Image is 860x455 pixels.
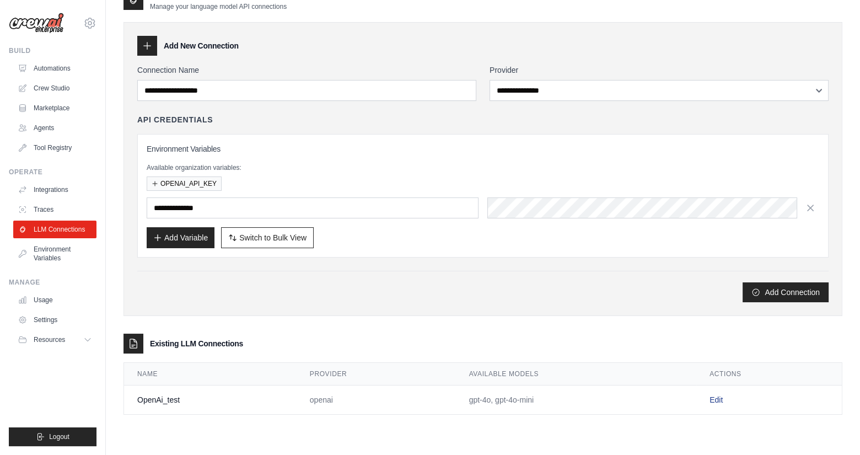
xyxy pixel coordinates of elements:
td: gpt-4o, gpt-4o-mini [456,386,697,415]
label: Provider [490,65,829,76]
h3: Add New Connection [164,40,239,51]
button: Add Variable [147,227,214,248]
th: Actions [696,363,842,386]
button: Resources [13,331,96,349]
div: Operate [9,168,96,176]
a: Environment Variables [13,240,96,267]
td: OpenAi_test [124,386,297,415]
p: Manage your language model API connections [150,2,287,11]
th: Name [124,363,297,386]
th: Provider [297,363,456,386]
label: Connection Name [137,65,476,76]
td: openai [297,386,456,415]
a: Agents [13,119,96,137]
th: Available Models [456,363,697,386]
a: Marketplace [13,99,96,117]
span: Switch to Bulk View [239,232,307,243]
button: Add Connection [743,282,829,302]
h3: Environment Variables [147,143,819,154]
div: Build [9,46,96,55]
div: Manage [9,278,96,287]
a: Tool Registry [13,139,96,157]
button: OPENAI_API_KEY [147,176,222,191]
a: Settings [13,311,96,329]
button: Switch to Bulk View [221,227,314,248]
h4: API Credentials [137,114,213,125]
a: LLM Connections [13,221,96,238]
a: Usage [13,291,96,309]
img: Logo [9,13,64,34]
button: Logout [9,427,96,446]
a: Integrations [13,181,96,199]
span: Resources [34,335,65,344]
a: Automations [13,60,96,77]
h3: Existing LLM Connections [150,338,243,349]
span: Logout [49,432,69,441]
a: Crew Studio [13,79,96,97]
a: Traces [13,201,96,218]
a: Edit [709,395,723,404]
p: Available organization variables: [147,163,819,172]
